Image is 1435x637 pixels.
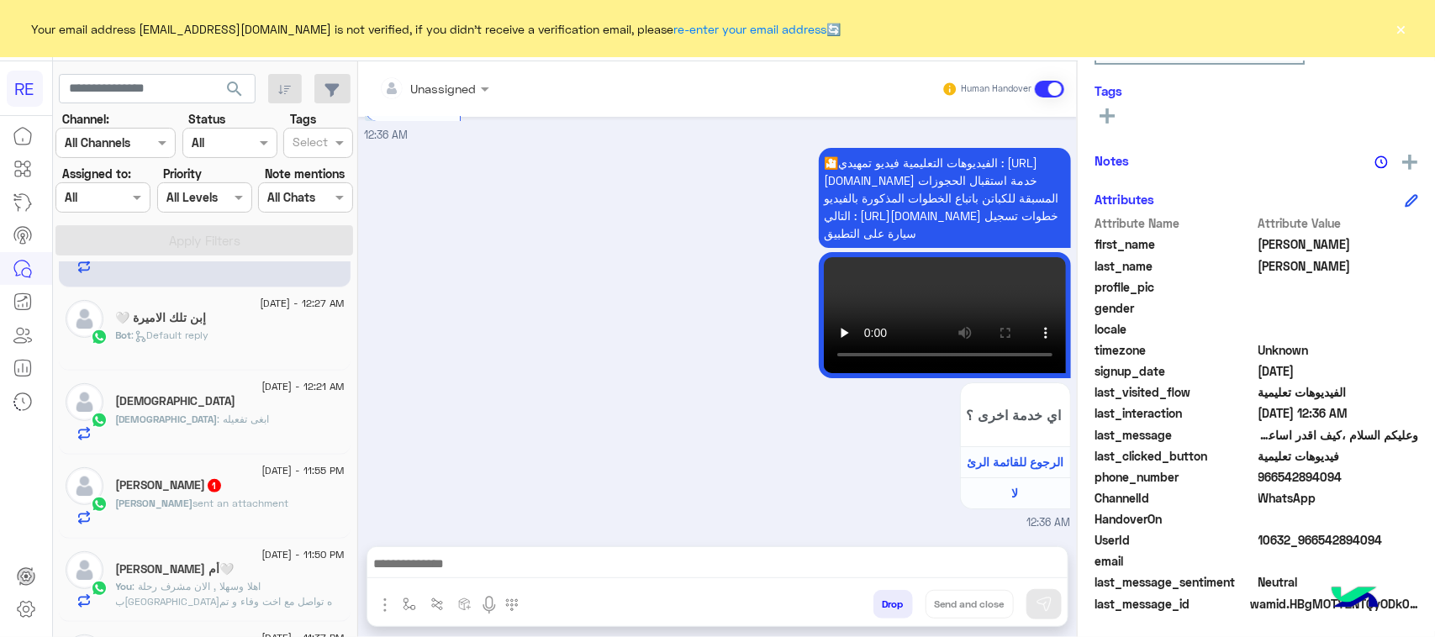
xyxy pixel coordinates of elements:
span: UserId [1095,531,1255,549]
span: You [116,580,133,592]
button: Trigger scenario [424,590,451,618]
span: لا [1012,486,1019,500]
span: الفيديوهات تعليمية [1258,383,1419,401]
a: re-enter your email address [674,22,827,36]
span: 0 [1258,573,1419,591]
span: 12:36 AM [365,129,409,141]
span: فيديوهات تعليمية [1258,447,1419,465]
span: الأنصاري [1258,257,1419,275]
span: [DATE] - 11:50 PM [261,547,344,562]
span: 2025-08-12T21:30:19.914Z [1258,362,1419,380]
span: [DEMOGRAPHIC_DATA] [116,413,218,425]
label: Tags [290,110,316,128]
span: last_name [1095,257,1255,275]
span: اي خدمة اخرى ؟ [967,407,1064,423]
button: Drop [873,590,913,619]
span: last_clicked_button [1095,447,1255,465]
button: Send and close [926,590,1014,619]
span: last_message [1095,426,1255,444]
span: Attribute Value [1258,214,1419,232]
span: عبدالله [1258,235,1419,253]
span: signup_date [1095,362,1255,380]
h5: إبن تلك الاميرة 🤍 [116,311,207,325]
span: ChannelId [1095,489,1255,507]
img: send message [1036,596,1053,613]
label: Status [188,110,225,128]
h6: Notes [1095,153,1129,168]
span: Unknown [1258,341,1419,359]
span: gender [1095,299,1255,317]
span: sent an attachment [193,497,289,509]
span: HandoverOn [1095,510,1255,528]
img: send voice note [479,595,499,615]
h6: Attributes [1095,192,1154,207]
label: Note mentions [265,165,345,182]
span: [DATE] - 11:55 PM [261,463,344,478]
button: create order [451,590,479,618]
span: 2 [1258,489,1419,507]
p: 13/8/2025, 12:36 AM [819,148,1071,248]
span: ابغى تفعيله [218,413,270,425]
span: 966542894094 [1258,468,1419,486]
span: last_message_id [1095,595,1247,613]
img: Trigger scenario [430,598,444,611]
img: hulul-logo.png [1326,570,1385,629]
div: Select [290,133,328,155]
div: RE [7,71,43,107]
span: wamid.HBgMOTY2NTQyODk0MDk0FQIAEhggRDdCMzY2ODhCNTE0QTE4NjlGNTY2RkJDNjk5NzQ0RUQA [1250,595,1418,613]
span: : Default reply [132,329,209,341]
h6: Tags [1095,83,1418,98]
span: locale [1095,320,1255,338]
span: 1 [208,479,221,492]
label: Priority [163,165,202,182]
img: send attachment [375,595,395,615]
button: select flow [396,590,424,618]
span: Your email address [EMAIL_ADDRESS][DOMAIN_NAME] is not verified, if you didn't receive a verifica... [32,20,841,38]
span: last_interaction [1095,404,1255,422]
img: create order [458,598,472,611]
h5: سبحان الله [116,394,236,408]
span: 12:36 AM [1027,515,1071,531]
img: add [1402,155,1417,170]
img: WhatsApp [91,329,108,345]
img: defaultAdmin.png [66,551,103,589]
span: null [1258,510,1419,528]
img: defaultAdmin.png [66,467,103,505]
span: 10632_966542894094 [1258,531,1419,549]
button: search [214,74,256,110]
span: null [1258,320,1419,338]
img: select flow [403,598,416,611]
img: WhatsApp [91,496,108,513]
h5: فيصل الحربي [116,478,223,492]
img: notes [1374,155,1388,169]
span: الرجوع للقائمة الرئ [967,455,1063,469]
span: 🎦الفيديوهات التعليمية فيديو تمهيدي : [URL][DOMAIN_NAME] خدمة استقبال الحجوزات المسبقة للكباتن بات... [825,155,1059,240]
img: defaultAdmin.png [66,300,103,338]
span: وعليكم السلام ،كيف اقدر اساعدك [1258,426,1419,444]
span: Attribute Name [1095,214,1255,232]
span: null [1258,552,1419,570]
span: timezone [1095,341,1255,359]
img: make a call [505,598,519,612]
span: last_message_sentiment [1095,573,1255,591]
small: Human Handover [961,82,1031,96]
span: last_visited_flow [1095,383,1255,401]
button: × [1393,20,1410,37]
span: Bot [116,329,132,341]
span: [DATE] - 12:27 AM [260,296,344,311]
button: Apply Filters [55,225,353,255]
span: email [1095,552,1255,570]
span: 2025-08-12T21:36:22.049Z [1258,404,1419,422]
label: Channel: [62,110,109,128]
span: [DATE] - 12:21 AM [261,379,344,394]
span: اهلا وسهلا , الان مشرف رحلة بمطار الباحه تواصل مع اخت وفاء و تم تنسيق الرحلة وموعدها [116,580,333,623]
span: first_name [1095,235,1255,253]
img: defaultAdmin.png [66,383,103,421]
span: null [1258,299,1419,317]
img: WhatsApp [91,412,108,429]
img: WhatsApp [91,580,108,597]
h5: 🤍أم محمد 🤍 [116,562,235,576]
span: search [224,79,245,99]
span: [PERSON_NAME] [116,497,193,509]
label: Assigned to: [62,165,131,182]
